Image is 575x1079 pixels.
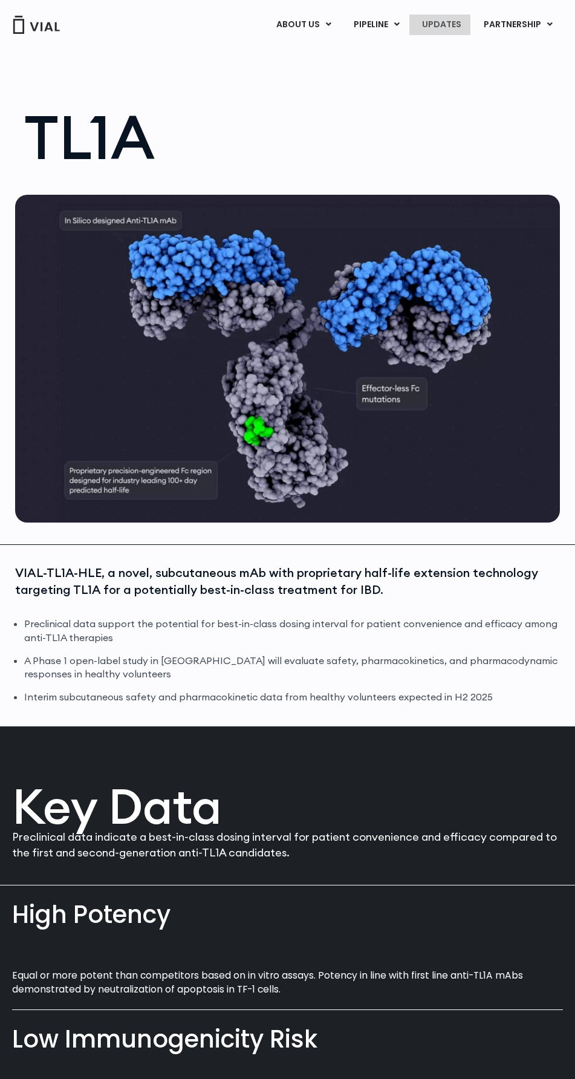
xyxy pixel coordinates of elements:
span: Key Data [12,776,222,837]
span: TL1A [24,99,155,175]
span: ABOUT US [276,18,320,30]
a: ABOUT USMenu Toggle [264,15,340,35]
img: TL1A antibody diagram. [15,195,560,523]
span: Equal or more potent than competitors based on in vitro assays. Potency in line with first line a... [12,969,523,996]
span: Interim subcutaneous safety and pharmacokinetic data from healthy volunteers expected in H2 2025 [24,691,493,703]
span: UPDATES [422,18,461,30]
span: A Phase 1 open-label study in [GEOGRAPHIC_DATA] will evaluate safety, pharmacokinetics, and pharm... [24,654,557,680]
span: PIPELINE [354,18,388,30]
span: High Potency​ [12,898,171,931]
a: PIPELINEMenu Toggle [341,15,409,35]
span: PARTNERSHIP [484,18,541,30]
a: UPDATES [409,15,470,35]
span: Preclinical data support the potential for best-in-class dosing interval for patient convenience ... [24,618,557,644]
span: VIAL-TL1A-HLE, a novel, subcutaneous mAb with proprietary half-life extension technology targetin... [15,565,538,598]
a: PARTNERSHIPMenu Toggle [471,15,562,35]
span: Low Immunogenicity Risk​ [12,1022,317,1056]
img: Vial Logo [12,16,60,34]
span: Preclinical data indicate a best-in-class dosing interval for patient convenience and efficacy co... [12,830,557,859]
